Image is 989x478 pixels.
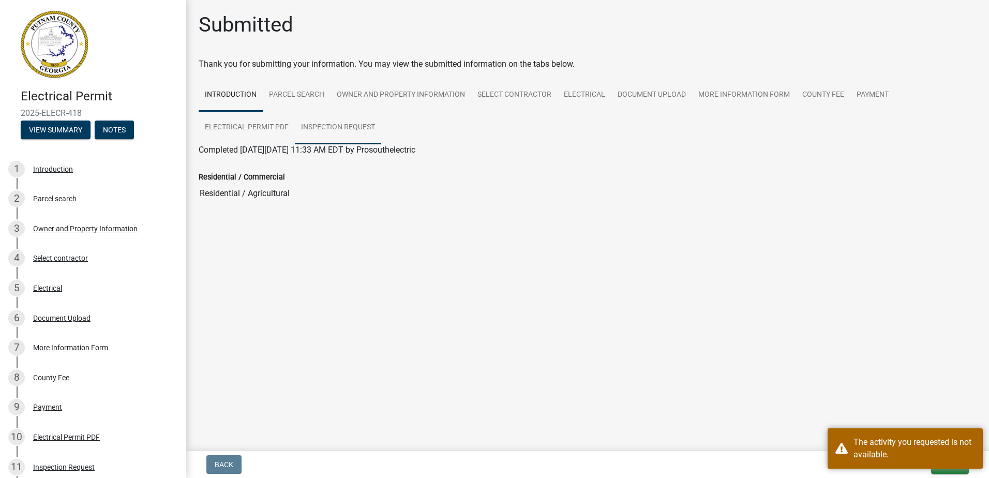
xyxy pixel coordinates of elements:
[199,12,293,37] h1: Submitted
[33,166,73,173] div: Introduction
[8,220,25,237] div: 3
[215,460,233,469] span: Back
[33,255,88,262] div: Select contractor
[8,280,25,296] div: 5
[21,11,88,78] img: Putnam County, Georgia
[199,111,295,144] a: Electrical Permit PDF
[199,79,263,112] a: Introduction
[796,79,850,112] a: County Fee
[33,195,77,202] div: Parcel search
[21,126,91,135] wm-modal-confirm: Summary
[558,79,611,112] a: Electrical
[331,79,471,112] a: Owner and Property Information
[8,429,25,445] div: 10
[21,89,178,104] h4: Electrical Permit
[850,79,895,112] a: Payment
[8,250,25,266] div: 4
[33,225,138,232] div: Owner and Property Information
[611,79,692,112] a: Document Upload
[471,79,558,112] a: Select contractor
[95,126,134,135] wm-modal-confirm: Notes
[8,399,25,415] div: 9
[853,436,975,461] div: The activity you requested is not available.
[33,344,108,351] div: More Information Form
[8,190,25,207] div: 2
[8,161,25,177] div: 1
[33,464,95,471] div: Inspection Request
[33,434,100,441] div: Electrical Permit PDF
[8,369,25,386] div: 8
[199,174,285,181] label: Residential / Commercial
[8,310,25,326] div: 6
[21,121,91,139] button: View Summary
[8,339,25,356] div: 7
[692,79,796,112] a: More Information Form
[8,459,25,475] div: 11
[33,374,69,381] div: County Fee
[33,404,62,411] div: Payment
[199,145,415,155] span: Completed [DATE][DATE] 11:33 AM EDT by Prosouthelectric
[199,58,977,70] div: Thank you for submitting your information. You may view the submitted information on the tabs below.
[263,79,331,112] a: Parcel search
[33,285,62,292] div: Electrical
[295,111,381,144] a: Inspection Request
[95,121,134,139] button: Notes
[33,315,91,322] div: Document Upload
[206,455,242,474] button: Back
[21,108,166,118] span: 2025-ELECR-418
